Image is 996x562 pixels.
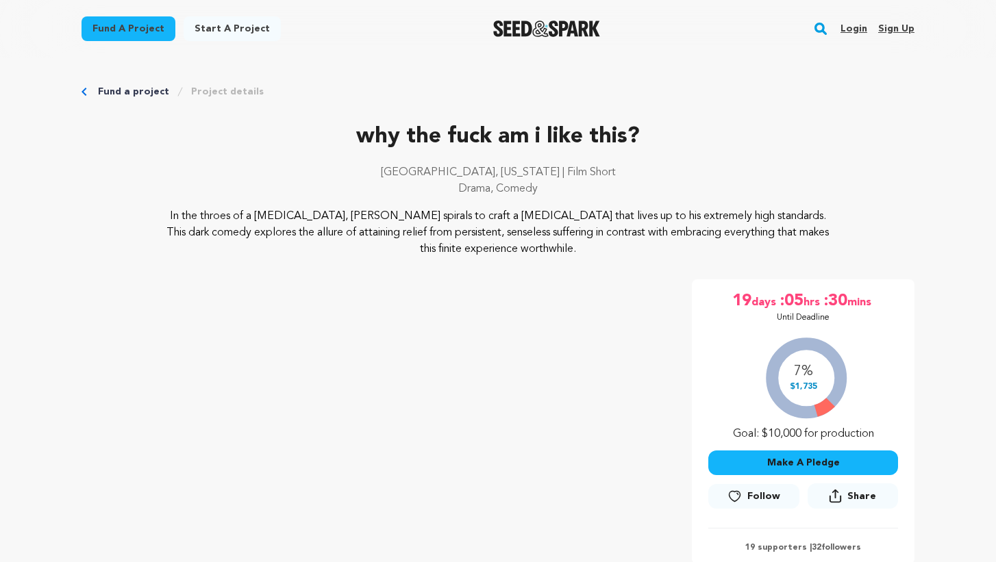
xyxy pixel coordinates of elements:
p: why the fuck am i like this? [82,120,914,153]
p: In the throes of a [MEDICAL_DATA], [PERSON_NAME] spirals to craft a [MEDICAL_DATA] that lives up ... [165,208,832,257]
span: Follow [747,489,780,503]
span: Share [808,483,898,514]
span: hrs [804,290,823,312]
span: :05 [779,290,804,312]
a: Follow [708,484,799,509]
a: Project details [191,85,264,99]
p: Until Deadline [777,312,830,323]
a: Login [841,18,867,40]
a: Start a project [184,16,281,41]
a: Fund a project [98,85,169,99]
button: Make A Pledge [708,450,898,475]
p: [GEOGRAPHIC_DATA], [US_STATE] | Film Short [82,164,914,181]
a: Fund a project [82,16,175,41]
button: Share [808,483,898,509]
span: 19 [732,290,751,312]
a: Seed&Spark Homepage [493,21,601,37]
span: :30 [823,290,847,312]
span: 32 [812,544,821,552]
img: Seed&Spark Logo Dark Mode [493,21,601,37]
span: mins [847,290,874,312]
a: Sign up [878,18,914,40]
p: 19 supporters | followers [708,542,898,553]
span: days [751,290,779,312]
div: Breadcrumb [82,85,914,99]
p: Drama, Comedy [82,181,914,197]
span: Share [847,489,876,503]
